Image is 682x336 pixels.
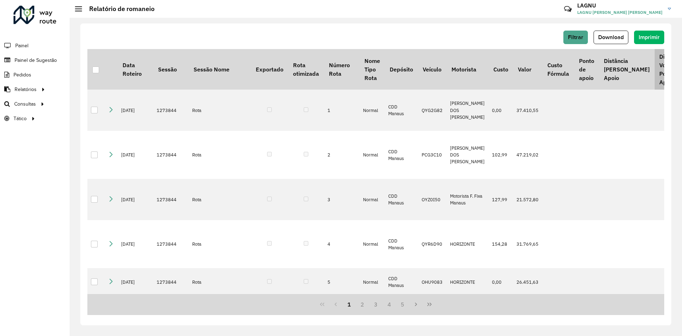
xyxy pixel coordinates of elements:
td: 2 [324,131,359,179]
th: Veículo [418,49,446,90]
td: Normal [359,131,385,179]
th: Distância [PERSON_NAME] Apoio [599,49,654,90]
span: Filtrar [568,34,583,40]
td: 1 [324,90,359,131]
span: Imprimir [639,34,660,40]
span: Painel [15,42,28,49]
span: Painel de Sugestão [15,57,57,64]
td: 127,99 [488,179,513,220]
td: Rota [189,179,251,220]
td: [PERSON_NAME] DOS [PERSON_NAME] [446,131,488,179]
td: Rota [189,268,251,296]
td: 1273844 [153,90,189,131]
td: 21.572,80 [513,179,542,220]
td: 4 [324,220,359,268]
th: Sessão Nome [189,49,251,90]
td: Rota [189,131,251,179]
th: Ponto de apoio [574,49,599,90]
th: Nome Tipo Rota [359,49,385,90]
td: [DATE] [118,268,153,296]
th: Custo Fórmula [542,49,574,90]
td: CDD Manaus [385,131,418,179]
span: LAGNU [PERSON_NAME] [PERSON_NAME] [577,9,662,16]
span: Consultas [14,100,36,108]
th: Data Roteiro [118,49,153,90]
td: HORIZONTE [446,268,488,296]
td: HORIZONTE [446,220,488,268]
td: 0,00 [488,90,513,131]
td: Rota [189,220,251,268]
th: Depósito [385,49,418,90]
td: CDD Manaus [385,179,418,220]
td: 37.410,55 [513,90,542,131]
td: [DATE] [118,90,153,131]
td: Motorista F. Fixa Manaus [446,179,488,220]
span: Download [598,34,624,40]
td: 1273844 [153,179,189,220]
td: 31.769,65 [513,220,542,268]
td: [DATE] [118,131,153,179]
td: 1273844 [153,268,189,296]
td: 1273844 [153,220,189,268]
th: Sessão [153,49,189,90]
td: [DATE] [118,220,153,268]
button: Filtrar [563,31,588,44]
td: [PERSON_NAME] DOS [PERSON_NAME] [446,90,488,131]
button: 3 [369,298,383,311]
span: Tático [13,115,27,122]
button: Next Page [409,298,423,311]
td: 102,99 [488,131,513,179]
a: Contato Rápido [560,1,575,17]
td: CDD Manaus [385,268,418,296]
button: 4 [383,298,396,311]
td: CDD Manaus [385,90,418,131]
td: Rota [189,90,251,131]
td: 0,00 [488,268,513,296]
th: Número Rota [324,49,359,90]
th: Motorista [446,49,488,90]
h2: Relatório de romaneio [82,5,155,13]
td: 47.219,02 [513,131,542,179]
td: Normal [359,220,385,268]
td: Normal [359,179,385,220]
td: OHU9083 [418,268,446,296]
td: OYZ0I50 [418,179,446,220]
button: 2 [356,298,369,311]
button: 5 [396,298,410,311]
td: Normal [359,90,385,131]
th: Custo [488,49,513,90]
span: Relatórios [15,86,37,93]
td: 154,28 [488,220,513,268]
span: Pedidos [13,71,31,79]
td: PCG3C10 [418,131,446,179]
button: 1 [342,298,356,311]
button: Imprimir [634,31,664,44]
td: QYR6D90 [418,220,446,268]
th: Rota otimizada [288,49,324,90]
th: Valor [513,49,542,90]
button: Last Page [423,298,436,311]
td: 5 [324,268,359,296]
td: QYG2G82 [418,90,446,131]
button: Download [594,31,628,44]
td: 3 [324,179,359,220]
td: Normal [359,268,385,296]
td: [DATE] [118,179,153,220]
td: 1273844 [153,131,189,179]
h3: LAGNU [577,2,662,9]
th: Exportado [251,49,288,90]
td: CDD Manaus [385,220,418,268]
td: 26.451,63 [513,268,542,296]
